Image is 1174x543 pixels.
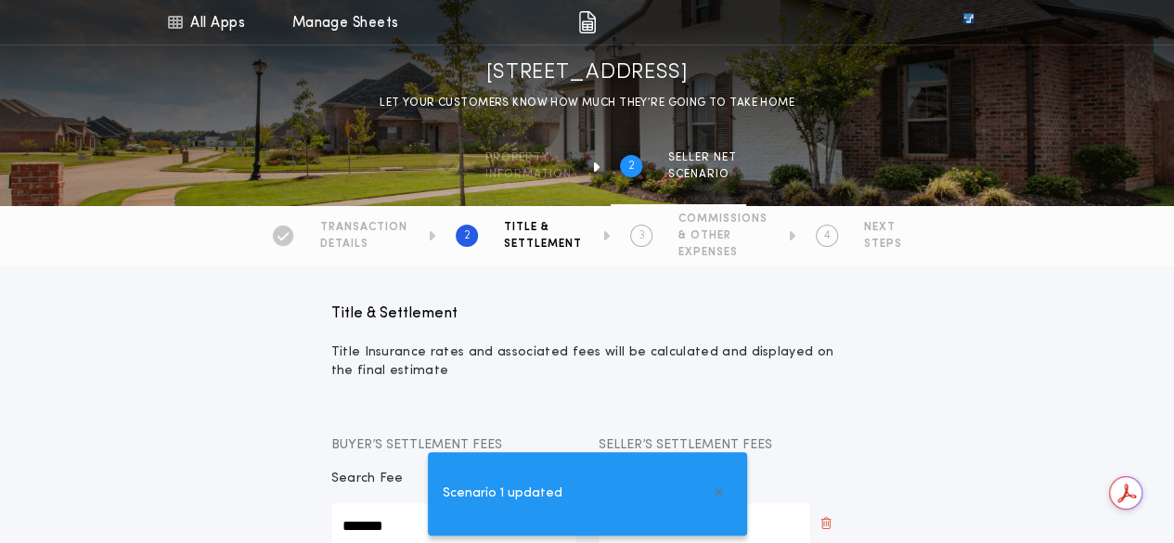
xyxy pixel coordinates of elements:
[320,237,407,252] span: DETAILS
[486,58,689,88] h1: [STREET_ADDRESS]
[599,436,844,455] p: Seller’s Settlement Fees
[929,13,1007,32] img: vs-icon
[331,343,844,381] h1: Title Insurance rates and associated fees will be calculated and displayed on the final estimate
[678,245,768,260] span: EXPENSES
[864,220,902,235] span: NEXT
[331,303,844,325] p: Title & Settlement
[639,228,645,243] h2: 3
[668,167,737,182] span: SCENARIO
[678,212,768,226] span: COMMISSIONS
[578,11,596,33] img: img
[824,228,831,243] h2: 4
[443,484,562,504] span: Scenario 1 updated
[485,167,572,182] span: information
[504,237,582,252] span: SETTLEMENT
[380,94,794,112] p: LET YOUR CUSTOMERS KNOW HOW MUCH THEY’RE GOING TO TAKE HOME
[668,150,737,165] span: SELLER NET
[464,228,471,243] h2: 2
[628,159,635,174] h2: 2
[320,220,407,235] span: TRANSACTION
[504,220,582,235] span: TITLE &
[864,237,902,252] span: STEPS
[485,150,572,165] span: Property
[678,228,768,243] span: & OTHER
[331,436,576,455] p: Buyer’s Settlement Fees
